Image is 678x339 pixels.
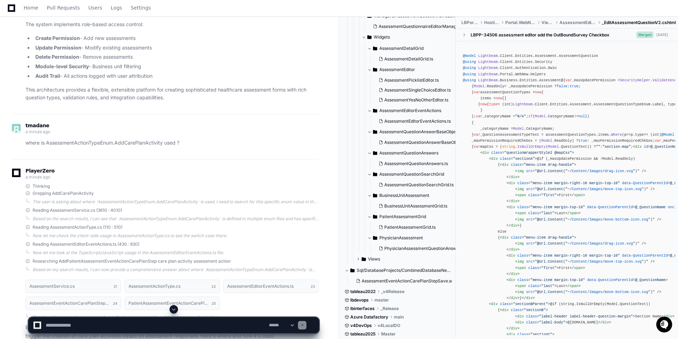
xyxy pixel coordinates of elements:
p: where is AssessmentActionTypeEnum.AddCarePlanActivity used ? [25,139,319,147]
button: PatientAssessmentGrid [367,211,473,222]
span: true [579,139,587,143]
span: Sql/DatabaseProjects/CombinedDatabaseNew/transactional/dbo/Stored Procedures [357,268,450,273]
div: The user is asking about where `AssessmentActionTypeEnum.AddCarePlanActivity` is used. I need to ... [33,199,319,205]
span: </ > [506,199,519,203]
span: "@Url.Content(" [535,241,567,246]
span: class [491,151,502,155]
span: PatientAssessmentGrid [379,214,426,220]
span: "questionWrapperStyle2 @mapCss" [504,151,572,155]
button: Open customer support [1,1,17,17]
span: => [624,133,631,137]
span: AssessmentYesNoOtherEditor.ts [384,97,448,103]
svg: Directory [373,191,377,200]
span: Content [572,169,587,173]
button: AssessmentEventActionCarePlanStepSave.sql24 [25,297,121,310]
span: [PERSON_NAME] [22,95,57,100]
h1: AssessmentEventActionCarePlanStepSave.sql [29,301,109,305]
span: tmadane [25,123,49,128]
span: </ > [506,175,519,179]
span: div [482,151,489,155]
span: Security [535,60,552,64]
a: Powered byPylon [50,110,86,116]
span: class [517,205,528,209]
span: div [491,157,498,161]
span: Content [572,241,587,246]
span: AssessmentDetailGrid.ts [384,56,433,62]
span: LightBeam [478,78,498,82]
span: "N/A" [515,114,526,118]
svg: Directory [373,170,377,179]
span: Content [572,187,587,191]
strong: Audit Trail [35,73,60,79]
span: CategoryName [526,127,552,131]
span: ReadOnly [487,84,504,88]
span: Lightbeam [478,72,498,76]
span: Reading AssessmentEditorEventActions.ts (430 : 830) [33,241,139,247]
h1: AssessmentEditorEventActions.ts [227,284,294,288]
span: data-QuestionParentId [622,253,668,258]
button: AssessmentDetailGrid [367,43,473,54]
span: AssessmentQuestionSearchGrid.ts [384,182,454,188]
span: src [526,241,533,246]
p: This architecture provides a flexible, extensible platform for creating sophisticated healthcare ... [25,86,319,102]
span: src [526,217,533,222]
span: AssessmentQuestionAnswers.ts [384,161,448,166]
span: Merged [636,31,654,38]
span: Lightbeam [478,66,498,70]
span: AssessmentEditor [379,67,415,72]
span: "@Url.Content(" [535,217,567,222]
span: QuestionText [561,145,587,149]
span: AssessmentEventActionCarePlanStepSave.sql [362,278,455,284]
span: Assessment [539,78,561,82]
strong: Update Permission [35,45,81,51]
span: 25 [212,300,216,306]
span: true [570,84,579,88]
span: a minute ago [25,129,50,134]
span: Model [548,145,559,149]
span: var [565,78,572,82]
button: PhysicianAssessmentQuestionAnswers.ts [376,244,469,253]
span: Client [535,102,548,106]
button: PatientAssessmentEventActionCarePlanStep.cs25 [125,297,220,310]
img: 1736555170064-99ba0984-63c1-480f-8ee9-699278ef63ed [7,53,20,65]
strong: Delete Permission [35,54,79,60]
svg: Directory [373,234,377,242]
div: Based on the search results, I can see that `AssessmentActionTypeEnum.AddCarePlanActivity` is def... [33,216,319,222]
li: - All actions logged with user attribution [33,72,319,80]
span: new [480,102,487,106]
span: drag-icon.svg [605,241,633,246]
span: Researching AddPatientAssessmentEventActionCarePlanStep care plan activity assessment action [33,258,231,264]
span: null [579,114,587,118]
span: Thinking [33,183,50,189]
span: < = ~/ / / ")" /> [515,241,646,246]
div: Now let me check the client-side usage in AssessmentActionType.cs to see the switch case there. [33,233,319,239]
span: "menu-item margin-right-10 margin-top-10" [530,253,620,258]
span: @Model [661,133,674,137]
span: AssessmentEditorEventActions.ts [384,118,451,124]
span: Where [611,133,622,137]
span: @using [463,60,476,64]
span: div [508,205,515,209]
span: false [557,84,568,88]
span: type [635,133,644,137]
span: AssessmentQuestionAnswerBaseObjects.ts [384,140,471,145]
span: @using [463,66,476,70]
li: - Modify existing assessments [33,44,319,52]
span: < = > [500,235,576,240]
span: "menu-item margin-right-10 margin-top-10" [530,181,620,185]
svg: Directory [367,33,372,41]
iframe: Open customer support [655,316,674,335]
span: var [474,133,480,137]
button: Sql/DatabaseProjects/CombinedDatabaseNew/transactional/dbo/Stored Procedures [345,265,450,276]
span: class [528,211,539,215]
h1: AssessmentActionType.cs [128,284,180,288]
span: span [570,211,579,215]
span: AssessmentEditor [559,20,596,25]
span: a minute ago [25,174,50,180]
span: </ > [565,211,581,215]
span: class [528,193,539,197]
span: Images [589,241,602,246]
button: Start new chat [120,55,129,63]
svg: Directory [373,106,377,115]
span: move-top-icon.svg [605,259,642,264]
